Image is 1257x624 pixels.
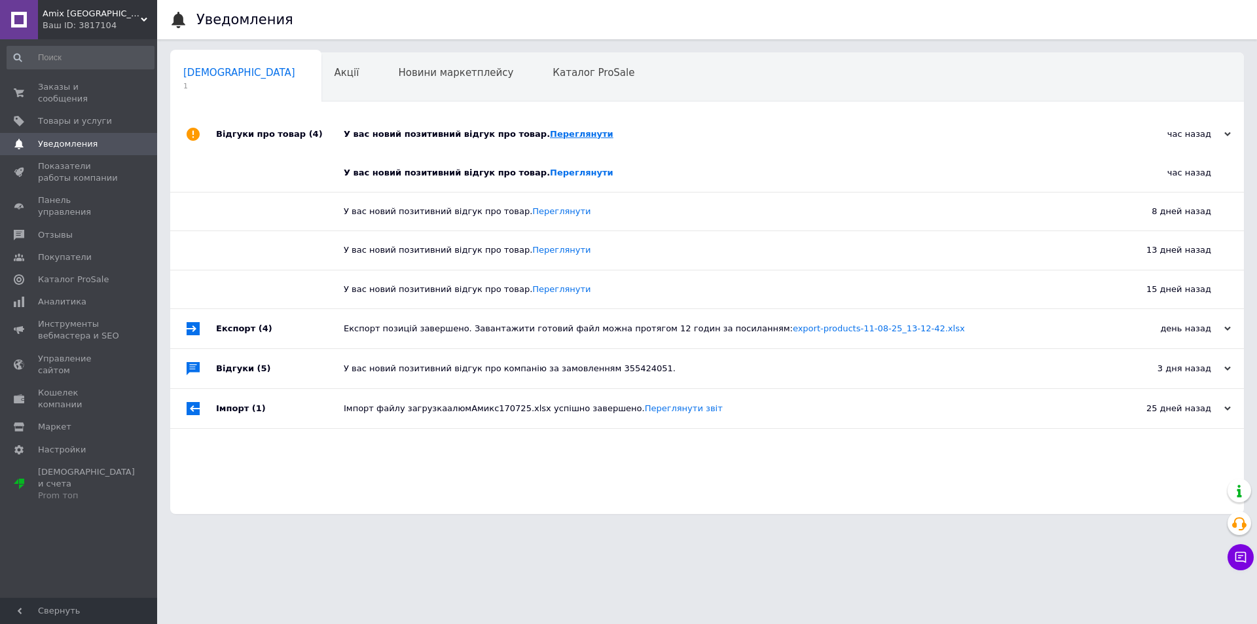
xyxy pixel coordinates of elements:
span: Покупатели [38,251,92,263]
div: У вас новий позитивний відгук про товар. [344,206,1080,217]
div: Відгуки [216,349,344,388]
span: (1) [252,403,266,413]
a: Переглянути [532,284,591,294]
span: Новини маркетплейсу [398,67,513,79]
a: Переглянути [550,168,613,177]
div: 8 дней назад [1080,193,1244,230]
span: Отзывы [38,229,73,241]
button: Чат с покупателем [1228,544,1254,570]
a: export-products-11-08-25_13-12-42.xlsx [793,323,965,333]
span: (5) [257,363,271,373]
div: Prom топ [38,490,135,502]
div: Експорт позицій завершено. Завантажити готовий файл можна протягом 12 годин за посиланням: [344,323,1100,335]
span: (4) [259,323,272,333]
span: Настройки [38,444,86,456]
span: Акції [335,67,359,79]
a: Переглянути [532,206,591,216]
a: Переглянути звіт [645,403,723,413]
div: 25 дней назад [1100,403,1231,414]
span: Товары и услуги [38,115,112,127]
div: Імпорт файлу загрузкаалюмАмикс170725.xlsx успішно завершено. [344,403,1100,414]
div: Ваш ID: 3817104 [43,20,157,31]
span: Панель управления [38,194,121,218]
div: У вас новий позитивний відгук про товар. [344,167,1080,179]
div: У вас новий позитивний відгук про товар. [344,128,1100,140]
span: Кошелек компании [38,387,121,411]
h1: Уведомления [196,12,293,28]
div: час назад [1100,128,1231,140]
span: Управление сайтом [38,353,121,376]
span: Заказы и сообщения [38,81,121,105]
span: Amix Ukraine [43,8,141,20]
input: Поиск [7,46,155,69]
div: Відгуки про товар [216,115,344,154]
div: У вас новий позитивний відгук про товар. [344,284,1080,295]
div: 3 дня назад [1100,363,1231,375]
div: час назад [1080,154,1244,192]
span: Маркет [38,421,71,433]
span: Каталог ProSale [38,274,109,285]
div: 13 дней назад [1080,231,1244,269]
a: Переглянути [550,129,613,139]
div: Експорт [216,309,344,348]
span: Показатели работы компании [38,160,121,184]
span: Инструменты вебмастера и SEO [38,318,121,342]
span: [DEMOGRAPHIC_DATA] [183,67,295,79]
a: Переглянути [532,245,591,255]
div: У вас новий позитивний відгук про компанію за замовленням 355424051. [344,363,1100,375]
span: Каталог ProSale [553,67,634,79]
span: (4) [309,129,323,139]
span: 1 [183,81,295,91]
div: 15 дней назад [1080,270,1244,308]
span: [DEMOGRAPHIC_DATA] и счета [38,466,135,502]
div: Імпорт [216,389,344,428]
span: Уведомления [38,138,98,150]
div: У вас новий позитивний відгук про товар. [344,244,1080,256]
div: день назад [1100,323,1231,335]
span: Аналитика [38,296,86,308]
